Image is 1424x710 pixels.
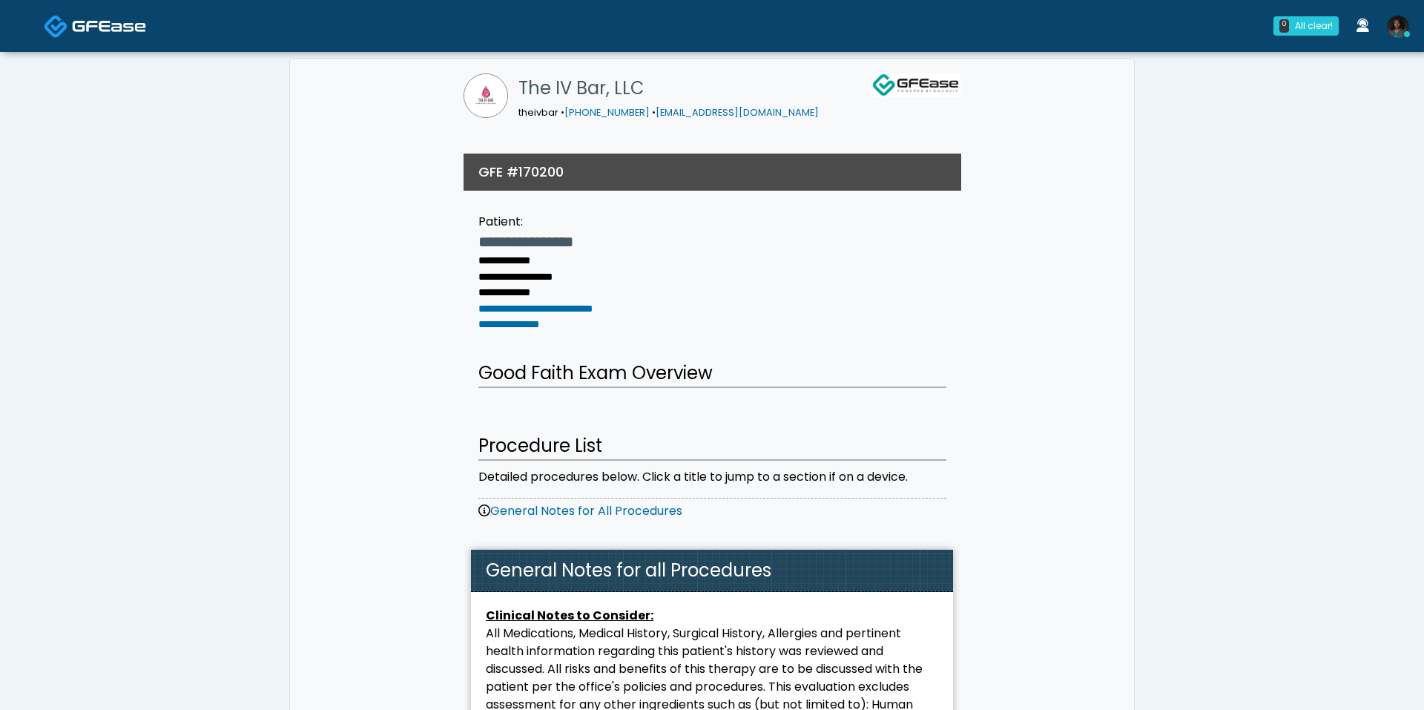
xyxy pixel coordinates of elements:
[652,106,656,119] span: •
[561,106,564,119] span: •
[1387,16,1409,38] img: Rukayat Bojuwon
[871,73,960,97] img: GFEase Logo
[478,468,946,486] p: Detailed procedures below. Click a title to jump to a section if on a device.
[518,106,819,119] small: theivbar
[478,213,593,231] div: Patient:
[478,162,564,181] h3: GFE #170200
[44,14,68,39] img: Docovia
[478,360,946,388] h2: Good Faith Exam Overview
[518,73,819,103] h1: The IV Bar, LLC
[1265,10,1348,42] a: 0 All clear!
[471,550,953,592] h2: General Notes for all Procedures
[656,106,819,119] a: [EMAIL_ADDRESS][DOMAIN_NAME]
[1295,19,1333,33] div: All clear!
[44,1,146,50] a: Docovia
[1279,19,1289,33] div: 0
[72,19,146,33] img: Docovia
[486,607,653,624] b: Clinical Notes to Consider:
[478,502,682,519] a: General Notes for All Procedures
[564,106,650,119] a: [PHONE_NUMBER]
[464,73,508,118] img: The IV Bar, LLC
[478,433,946,461] h2: Procedure List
